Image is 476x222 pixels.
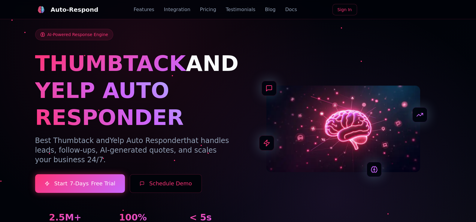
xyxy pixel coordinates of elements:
[164,6,190,13] a: Integration
[47,32,108,38] span: AI-Powered Response Engine
[200,6,216,13] a: Pricing
[35,4,99,16] a: Auto-Respond
[38,6,45,13] img: logo.svg
[51,5,99,14] div: Auto-Respond
[266,86,420,172] img: AI Neural Network Brain
[130,174,202,193] button: Schedule Demo
[332,4,357,15] a: Sign In
[110,136,184,145] span: Yelp Auto Responder
[35,77,231,131] h1: YELP AUTO RESPONDER
[226,6,256,13] a: Testimonials
[359,3,444,17] iframe: "Google-বোতামের মাধ্যমে সাইন ইন করুন"
[134,6,154,13] a: Features
[285,6,297,13] a: Docs
[35,136,231,165] p: Best Thumbtack and that handles leads, follow-ups, AI-generated quotes, and scales your business ...
[265,6,275,13] a: Blog
[35,174,125,193] a: Start7-DaysFree Trial
[70,179,89,188] span: 7-Days
[35,51,186,76] span: THUMBTACK
[186,51,239,76] span: AND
